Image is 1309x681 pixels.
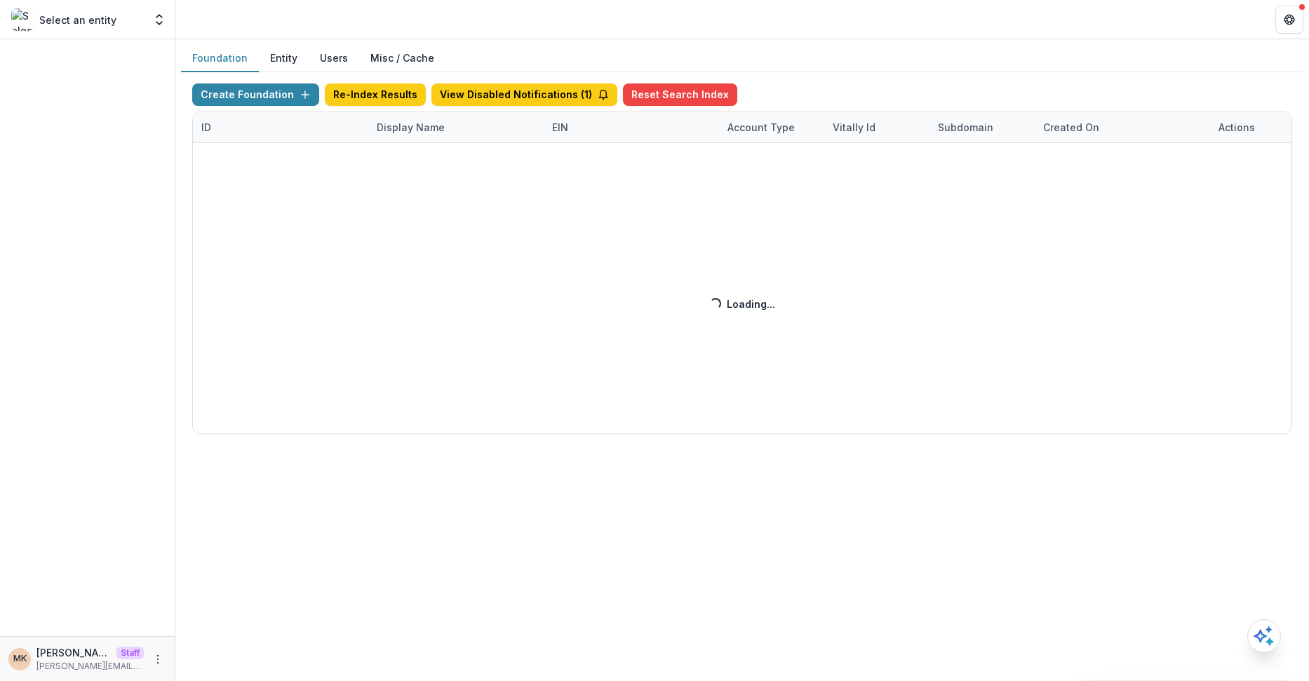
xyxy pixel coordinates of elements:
[11,8,34,31] img: Select an entity
[1247,619,1281,653] button: Open AI Assistant
[39,13,116,27] p: Select an entity
[36,645,111,660] p: [PERSON_NAME]
[181,45,259,72] button: Foundation
[359,45,445,72] button: Misc / Cache
[13,654,27,663] div: Maya Kuppermann
[1275,6,1303,34] button: Get Help
[36,660,144,673] p: [PERSON_NAME][EMAIL_ADDRESS][DOMAIN_NAME]
[116,647,144,659] p: Staff
[309,45,359,72] button: Users
[149,651,166,668] button: More
[149,6,169,34] button: Open entity switcher
[259,45,309,72] button: Entity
